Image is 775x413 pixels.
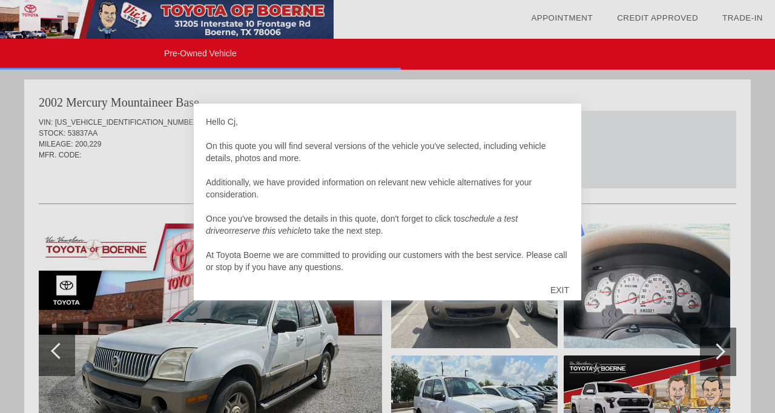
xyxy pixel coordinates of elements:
[538,272,581,308] div: EXIT
[206,116,569,273] div: Hello Cj, On this quote you will find several versions of the vehicle you've selected, including ...
[232,226,305,236] em: reserve this vehicle
[531,13,593,22] a: Appointment
[617,13,698,22] a: Credit Approved
[722,13,763,22] a: Trade-In
[206,214,518,236] em: schedule a test drive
